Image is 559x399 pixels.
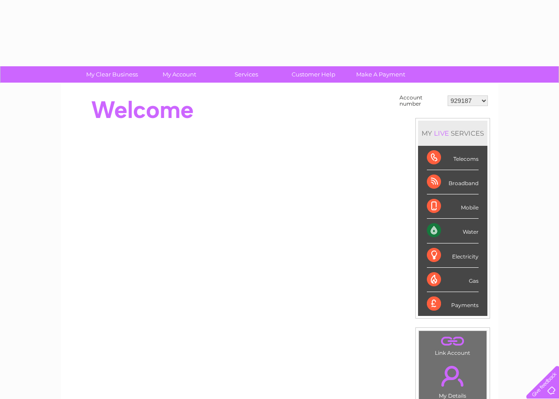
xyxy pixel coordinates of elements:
div: Payments [427,292,479,316]
a: My Account [143,66,216,83]
div: Water [427,219,479,243]
div: MY SERVICES [418,121,487,146]
td: Account number [397,92,445,109]
a: . [421,333,484,349]
td: Link Account [418,331,487,358]
a: My Clear Business [76,66,148,83]
a: Customer Help [277,66,350,83]
div: Electricity [427,243,479,268]
a: . [421,361,484,391]
div: Broadband [427,170,479,194]
div: Mobile [427,194,479,219]
a: Make A Payment [344,66,417,83]
a: Services [210,66,283,83]
div: Telecoms [427,146,479,170]
div: Gas [427,268,479,292]
div: LIVE [432,129,451,137]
